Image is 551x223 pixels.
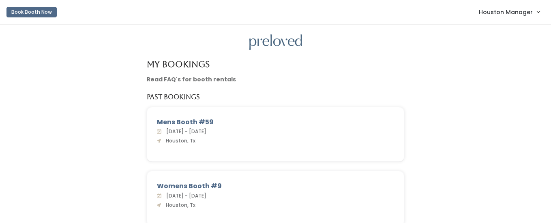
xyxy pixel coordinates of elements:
[147,93,200,101] h5: Past Bookings
[471,3,548,21] a: Houston Manager
[147,75,236,83] a: Read FAQ's for booth rentals
[163,137,195,144] span: Houston, Tx
[6,3,57,21] a: Book Booth Now
[157,117,394,127] div: Mens Booth #59
[147,59,210,69] h4: My Bookings
[6,7,57,17] button: Book Booth Now
[479,8,533,17] span: Houston Manager
[157,181,394,191] div: Womens Booth #9
[249,34,302,50] img: preloved logo
[163,192,206,199] span: [DATE] - [DATE]
[163,202,195,208] span: Houston, Tx
[163,128,206,135] span: [DATE] - [DATE]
